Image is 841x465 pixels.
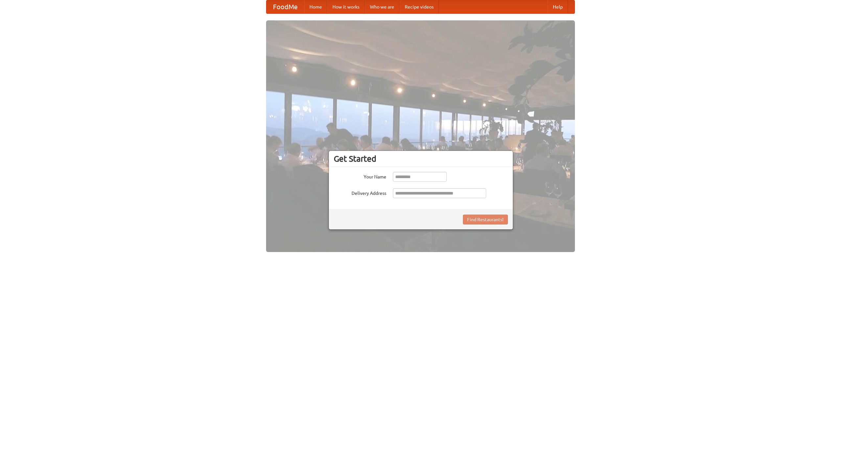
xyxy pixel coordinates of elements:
a: How it works [327,0,365,13]
a: Recipe videos [399,0,439,13]
h3: Get Started [334,154,508,164]
a: Home [304,0,327,13]
label: Your Name [334,172,386,180]
a: Who we are [365,0,399,13]
label: Delivery Address [334,188,386,197]
a: Help [548,0,568,13]
a: FoodMe [266,0,304,13]
button: Find Restaurants! [463,215,508,224]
